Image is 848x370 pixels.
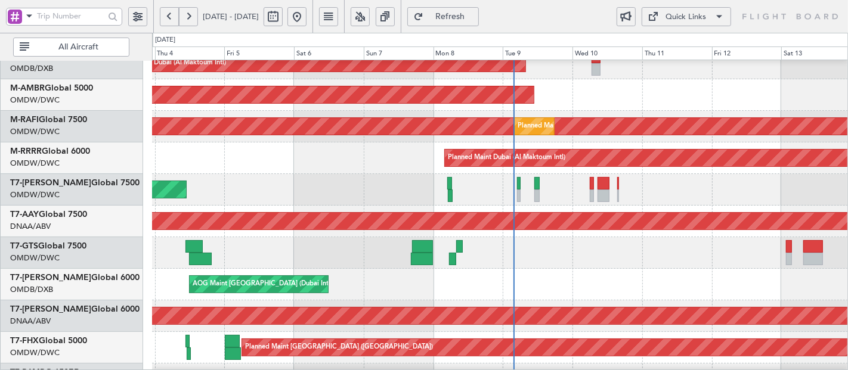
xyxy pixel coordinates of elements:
div: AOG Maint [GEOGRAPHIC_DATA] (Dubai Intl) [193,275,332,293]
div: [DATE] [155,35,175,45]
button: All Aircraft [13,38,129,57]
span: T7-[PERSON_NAME] [10,179,91,187]
a: M-AMBRGlobal 5000 [10,84,93,92]
div: Wed 10 [572,46,642,61]
span: T7-[PERSON_NAME] [10,273,91,282]
span: T7-AAY [10,210,39,219]
button: Quick Links [642,7,731,26]
span: Refresh [426,13,475,21]
a: T7-FHXGlobal 5000 [10,337,87,345]
div: Planned Maint Dubai (Al Maktoum Intl) [448,149,565,167]
button: Refresh [407,7,479,26]
div: Planned Maint [GEOGRAPHIC_DATA] ([GEOGRAPHIC_DATA]) [245,338,433,356]
span: M-RRRR [10,147,42,156]
a: OMDB/DXB [10,63,53,74]
span: T7-[PERSON_NAME] [10,305,91,313]
a: T7-[PERSON_NAME]Global 7500 [10,179,140,187]
span: All Aircraft [32,43,125,51]
div: Mon 8 [434,46,503,61]
span: M-RAFI [10,116,39,124]
a: DNAA/ABV [10,221,51,232]
span: M-AMBR [10,84,45,92]
a: M-RRRRGlobal 6000 [10,147,90,156]
div: Fri 5 [224,46,294,61]
a: M-RAFIGlobal 7500 [10,116,87,124]
a: OMDW/DWC [10,95,60,105]
a: T7-AAYGlobal 7500 [10,210,87,219]
a: OMDW/DWC [10,189,60,200]
span: T7-FHX [10,337,39,345]
span: T7-GTS [10,242,38,250]
div: Planned Maint Dubai (Al Maktoum Intl) [109,54,226,72]
a: OMDW/DWC [10,253,60,263]
a: T7-GTSGlobal 7500 [10,242,86,250]
a: OMDW/DWC [10,347,60,358]
a: T7-[PERSON_NAME]Global 6000 [10,305,140,313]
a: T7-[PERSON_NAME]Global 6000 [10,273,140,282]
div: Thu 11 [642,46,712,61]
input: Trip Number [37,7,104,25]
a: OMDW/DWC [10,158,60,169]
a: OMDW/DWC [10,126,60,137]
a: DNAA/ABV [10,316,51,327]
div: Quick Links [666,11,707,23]
div: Sat 6 [294,46,364,61]
div: Sun 7 [364,46,434,61]
a: OMDB/DXB [10,284,53,295]
span: [DATE] - [DATE] [203,11,259,22]
div: Tue 9 [503,46,572,61]
div: Planned Maint Dubai (Al Maktoum Intl) [518,117,635,135]
div: Thu 4 [155,46,225,61]
div: Fri 12 [712,46,782,61]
